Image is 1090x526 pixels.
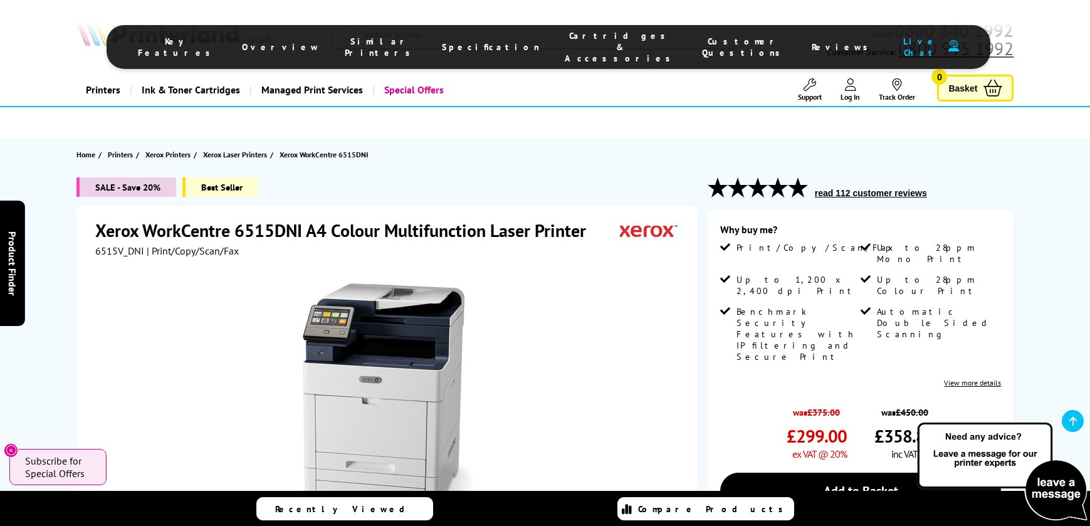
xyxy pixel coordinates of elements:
[914,421,1090,523] img: Open Live Chat window
[280,148,368,161] span: Xerox WorkCentre 6515DNI
[841,78,860,102] a: Log In
[275,503,417,515] span: Recently Viewed
[76,148,95,161] span: Home
[182,177,258,197] span: Best Seller
[937,75,1014,102] a: Basket 0
[6,231,19,295] span: Product Finder
[76,148,98,161] a: Home
[807,406,840,418] strike: £375.00
[203,148,270,161] a: Xerox Laser Printers
[720,223,1002,242] div: Why buy me?
[145,148,194,161] a: Xerox Printers
[948,40,959,52] img: user-headset-duotone.svg
[372,74,453,106] a: Special Offers
[812,41,874,53] span: Reviews
[145,148,191,161] span: Xerox Printers
[874,424,935,448] span: £358.80
[891,448,918,460] span: inc VAT
[142,74,240,106] span: Ink & Toner Cartridges
[736,242,898,253] span: Print/Copy/Scan/Fax
[25,455,94,480] span: Subscribe for Special Offers
[249,74,372,106] a: Managed Print Services
[792,448,847,460] span: ex VAT @ 20%
[787,400,847,418] span: was
[841,92,860,102] span: Log In
[256,497,433,520] a: Recently Viewed
[877,242,998,265] span: Up to 28ppm Mono Print
[702,36,787,58] span: Customer Questions
[617,497,794,520] a: Compare Products
[736,306,858,362] span: Benchmark Security Features with IP filtering and Secure Print
[76,177,176,197] span: SALE - Save 20%
[931,69,947,85] span: 0
[787,424,847,448] span: £299.00
[638,503,790,515] span: Compare Products
[565,30,677,64] span: Cartridges & Accessories
[345,36,417,58] span: Similar Printers
[76,74,130,106] a: Printers
[147,245,239,257] span: | Print/Copy/Scan/Fax
[736,274,858,297] span: Up to 1,200 x 2,400 dpi Print
[108,148,136,161] a: Printers
[948,80,977,97] span: Basket
[130,74,249,106] a: Ink & Toner Cartridges
[203,148,267,161] span: Xerox Laser Printers
[879,78,915,102] a: Track Order
[242,41,320,53] span: Overview
[280,148,371,161] a: Xerox WorkCentre 6515DNI
[798,92,822,102] span: Support
[720,473,1002,509] a: Add to Basket
[877,274,998,297] span: Up to 28ppm Colour Print
[108,148,133,161] span: Printers
[944,378,1001,387] a: View more details
[95,245,144,257] span: 6515V_DNI
[798,78,822,102] a: Support
[4,443,18,458] button: Close
[896,406,928,418] strike: £450.00
[874,400,935,418] span: was
[877,306,998,340] span: Automatic Double Sided Scanning
[811,187,931,199] button: read 112 customer reviews
[442,41,540,53] span: Specification
[620,219,678,242] img: Xerox
[138,36,217,58] span: Key Features
[899,36,942,58] span: Live Chat
[95,219,599,242] h1: Xerox WorkCentre 6515DNI A4 Colour Multifunction Laser Printer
